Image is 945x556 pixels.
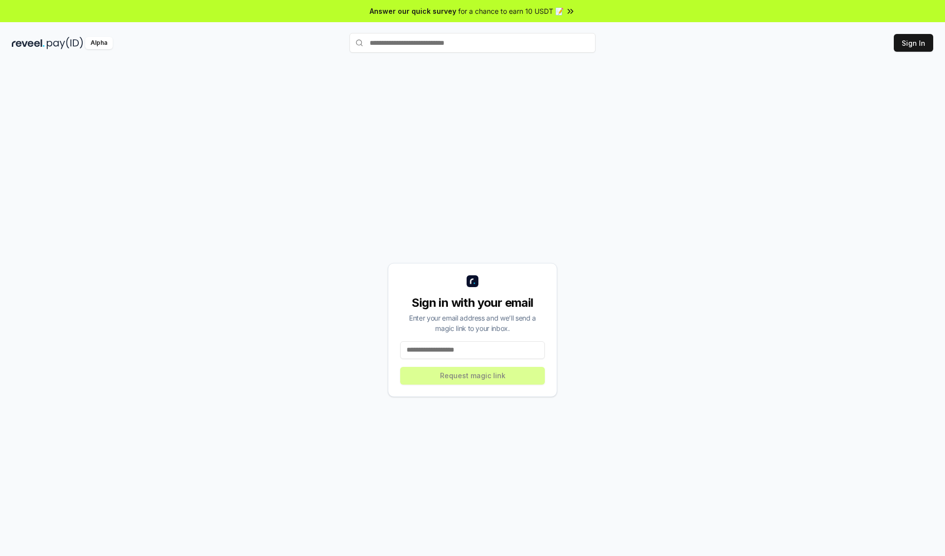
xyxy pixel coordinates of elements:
button: Sign In [894,34,933,52]
span: for a chance to earn 10 USDT 📝 [458,6,564,16]
img: pay_id [47,37,83,49]
img: logo_small [467,275,478,287]
span: Answer our quick survey [370,6,456,16]
img: reveel_dark [12,37,45,49]
div: Enter your email address and we’ll send a magic link to your inbox. [400,313,545,333]
div: Sign in with your email [400,295,545,311]
div: Alpha [85,37,113,49]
